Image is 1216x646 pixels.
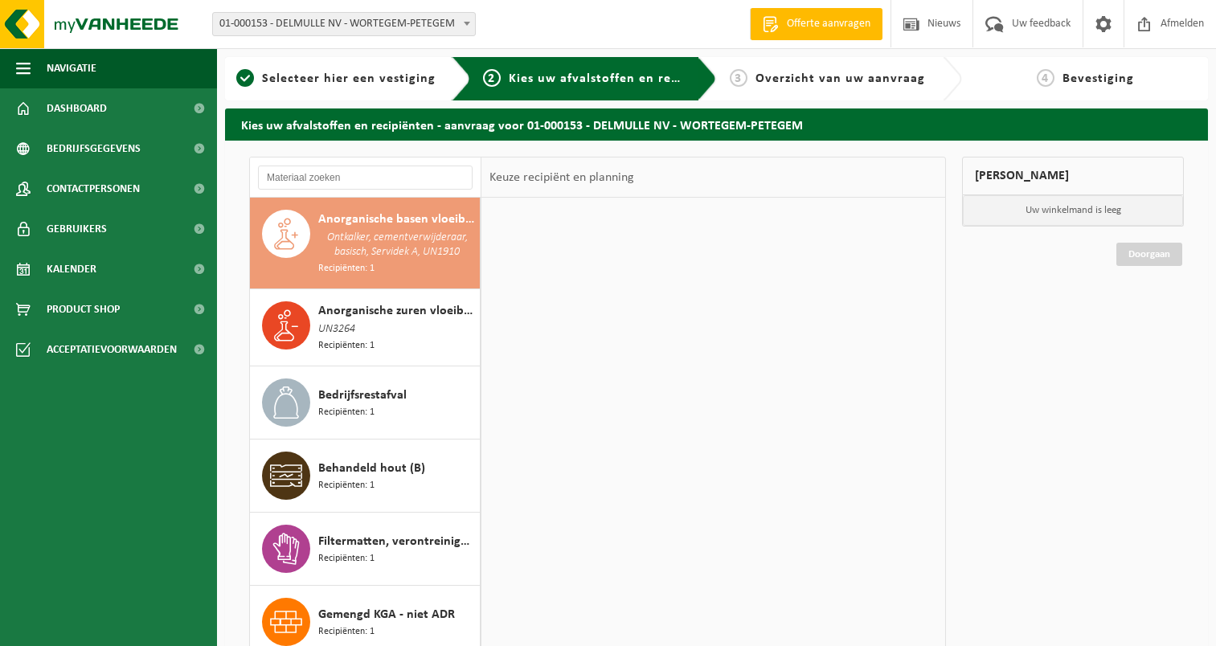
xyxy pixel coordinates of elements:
[318,301,476,321] span: Anorganische zuren vloeibaar in kleinverpakking
[755,72,925,85] span: Overzicht van uw aanvraag
[481,157,642,198] div: Keuze recipiënt en planning
[225,108,1208,140] h2: Kies uw afvalstoffen en recipiënten - aanvraag voor 01-000153 - DELMULLE NV - WORTEGEM-PETEGEM
[318,605,455,624] span: Gemengd KGA - niet ADR
[730,69,747,87] span: 3
[236,69,254,87] span: 1
[483,69,501,87] span: 2
[318,624,375,640] span: Recipiënten: 1
[212,12,476,36] span: 01-000153 - DELMULLE NV - WORTEGEM-PETEGEM
[47,249,96,289] span: Kalender
[318,478,375,493] span: Recipiënten: 1
[318,386,407,405] span: Bedrijfsrestafval
[250,366,481,440] button: Bedrijfsrestafval Recipiënten: 1
[318,261,375,276] span: Recipiënten: 1
[47,169,140,209] span: Contactpersonen
[47,329,177,370] span: Acceptatievoorwaarden
[963,195,1183,226] p: Uw winkelmand is leeg
[250,440,481,513] button: Behandeld hout (B) Recipiënten: 1
[318,229,476,261] span: Ontkalker, cementverwijderaar, basisch, Servidek A, UN1910
[258,166,473,190] input: Materiaal zoeken
[250,289,481,366] button: Anorganische zuren vloeibaar in kleinverpakking UN3264 Recipiënten: 1
[47,129,141,169] span: Bedrijfsgegevens
[47,209,107,249] span: Gebruikers
[1062,72,1134,85] span: Bevestiging
[783,16,874,32] span: Offerte aanvragen
[47,289,120,329] span: Product Shop
[509,72,730,85] span: Kies uw afvalstoffen en recipiënten
[318,210,476,229] span: Anorganische basen vloeibaar in kleinverpakking
[318,338,375,354] span: Recipiënten: 1
[318,405,375,420] span: Recipiënten: 1
[1037,69,1054,87] span: 4
[318,532,476,551] span: Filtermatten, verontreinigd met verf
[233,69,439,88] a: 1Selecteer hier een vestiging
[262,72,436,85] span: Selecteer hier een vestiging
[250,513,481,586] button: Filtermatten, verontreinigd met verf Recipiënten: 1
[213,13,475,35] span: 01-000153 - DELMULLE NV - WORTEGEM-PETEGEM
[750,8,882,40] a: Offerte aanvragen
[318,459,425,478] span: Behandeld hout (B)
[250,198,481,289] button: Anorganische basen vloeibaar in kleinverpakking Ontkalker, cementverwijderaar, basisch, Servidek ...
[318,551,375,566] span: Recipiënten: 1
[47,88,107,129] span: Dashboard
[1116,243,1182,266] a: Doorgaan
[318,321,355,338] span: UN3264
[962,157,1184,195] div: [PERSON_NAME]
[47,48,96,88] span: Navigatie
